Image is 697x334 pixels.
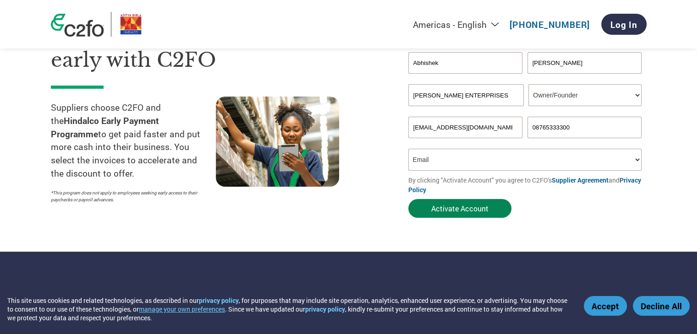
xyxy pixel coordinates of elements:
[51,101,216,180] p: Suppliers choose C2FO and the to get paid faster and put more cash into their business. You selec...
[527,52,642,74] input: Last Name*
[510,19,590,30] a: [PHONE_NUMBER]
[216,97,339,187] img: supply chain worker
[408,117,523,138] input: Invalid Email format
[408,107,642,113] div: Invalid company name or company name is too long
[199,296,239,305] a: privacy policy
[528,84,642,106] select: Title/Role
[408,75,523,81] div: Invalid first name or first name is too long
[408,175,647,194] p: By clicking "Activate Account" you agree to C2FO's and
[408,199,511,218] button: Activate Account
[408,84,524,106] input: Your company name*
[139,305,225,313] button: manage your own preferences
[408,52,523,74] input: First Name*
[527,117,642,138] input: Phone*
[305,305,345,313] a: privacy policy
[408,176,641,194] a: Privacy Policy
[7,296,571,322] div: This site uses cookies and related technologies, as described in our , for purposes that may incl...
[408,139,523,145] div: Inavlid Email Address
[633,296,690,316] button: Decline All
[584,296,627,316] button: Accept
[51,189,207,203] p: *This program does not apply to employees seeking early access to their paychecks or payroll adva...
[118,12,143,37] img: Hindalco
[51,14,104,37] img: c2fo logo
[601,14,647,35] a: Log In
[527,139,642,145] div: Inavlid Phone Number
[552,176,609,184] a: Supplier Agreement
[51,115,159,140] strong: Hindalco Early Payment Programme
[527,75,642,81] div: Invalid last name or last name is too long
